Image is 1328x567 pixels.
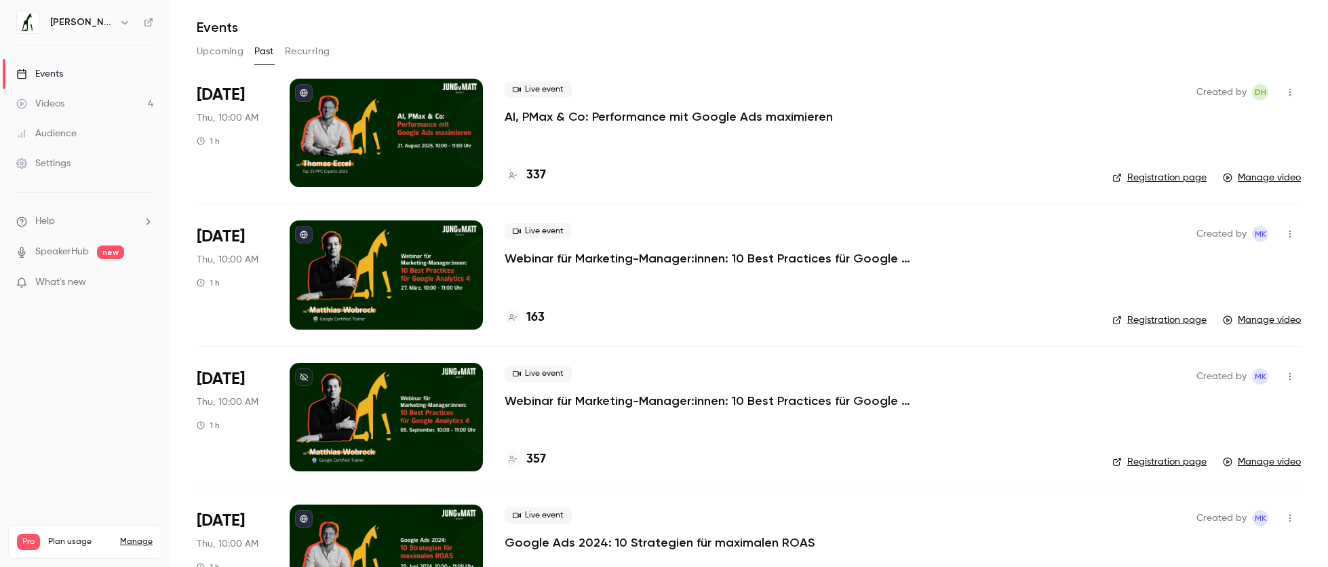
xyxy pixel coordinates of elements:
span: DH [1255,84,1266,100]
img: Jung von Matt IMPACT [17,12,39,33]
span: Created by [1196,510,1247,526]
span: Dominik Habermacher [1252,84,1268,100]
span: MK [1255,226,1266,242]
div: 1 h [197,277,220,288]
span: [DATE] [197,368,245,390]
span: Live event [505,507,572,524]
a: 337 [505,166,546,184]
span: Plan usage [48,536,112,547]
h4: 163 [526,309,545,327]
span: [DATE] [197,84,245,106]
span: Milena Kunz [1252,510,1268,526]
div: Aug 21 Thu, 10:00 AM (Europe/Zurich) [197,79,268,187]
span: Thu, 10:00 AM [197,253,258,267]
span: Live event [505,223,572,239]
div: Audience [16,127,77,140]
span: Live event [505,81,572,98]
a: Registration page [1112,171,1207,184]
span: Thu, 10:00 AM [197,395,258,409]
span: What's new [35,275,86,290]
button: Recurring [285,41,330,62]
a: Registration page [1112,313,1207,327]
span: [DATE] [197,226,245,248]
span: Created by [1196,368,1247,385]
span: Pro [17,534,40,550]
div: 1 h [197,420,220,431]
a: Manage video [1223,313,1301,327]
div: Sep 5 Thu, 10:00 AM (Europe/Zurich) [197,363,268,471]
span: Help [35,214,55,229]
a: Manage [120,536,153,547]
span: [DATE] [197,510,245,532]
span: Thu, 10:00 AM [197,537,258,551]
span: MK [1255,368,1266,385]
span: Thu, 10:00 AM [197,111,258,125]
h4: 337 [526,166,546,184]
iframe: Noticeable Trigger [137,277,153,289]
span: Created by [1196,226,1247,242]
a: Google Ads 2024: 10 Strategien für maximalen ROAS [505,534,815,551]
div: Videos [16,97,64,111]
a: 163 [505,309,545,327]
li: help-dropdown-opener [16,214,153,229]
span: Milena Kunz [1252,226,1268,242]
a: Manage video [1223,171,1301,184]
button: Past [254,41,274,62]
a: AI, PMax & Co: Performance mit Google Ads maximieren [505,109,833,125]
span: Milena Kunz [1252,368,1268,385]
h6: [PERSON_NAME] von [PERSON_NAME] IMPACT [50,16,114,29]
a: SpeakerHub [35,245,89,259]
div: Events [16,67,63,81]
span: new [97,246,124,259]
div: Settings [16,157,71,170]
button: Upcoming [197,41,243,62]
h1: Events [197,19,238,35]
h4: 357 [526,450,546,469]
a: 357 [505,450,546,469]
span: Live event [505,366,572,382]
a: Manage video [1223,455,1301,469]
a: Registration page [1112,455,1207,469]
span: Created by [1196,84,1247,100]
div: Mar 27 Thu, 10:00 AM (Europe/Zurich) [197,220,268,329]
span: MK [1255,510,1266,526]
a: Webinar für Marketing-Manager:innen: 10 Best Practices für Google Analytics 4 [505,393,912,409]
div: 1 h [197,136,220,146]
a: Webinar für Marketing-Manager:innen: 10 Best Practices für Google Analytics 4 [505,250,912,267]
